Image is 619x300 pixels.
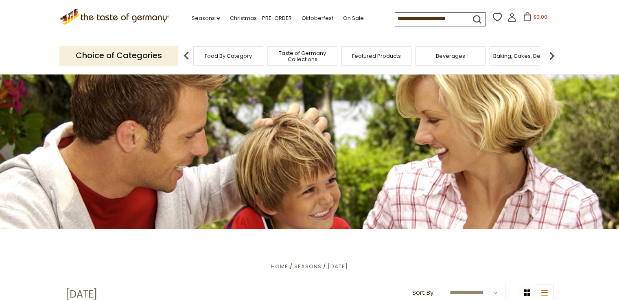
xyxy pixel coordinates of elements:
a: Christmas - PRE-ORDER [230,14,292,23]
button: $0.00 [518,12,553,24]
a: Food By Category [205,53,252,59]
span: $0.00 [534,13,547,20]
a: On Sale [343,14,364,23]
a: Beverages [436,53,465,59]
label: Sort By: [412,288,435,298]
a: Taste of Germany Collections [270,50,335,62]
a: Featured Products [352,53,401,59]
a: Seasons [192,14,220,23]
a: [DATE] [328,263,348,270]
img: previous arrow [178,48,195,64]
a: Seasons [294,263,322,270]
img: next arrow [544,48,560,64]
a: Home [271,263,288,270]
p: Choice of Categories [59,46,178,66]
a: Oktoberfest [302,14,333,23]
a: Baking, Cakes, Desserts [493,53,556,59]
